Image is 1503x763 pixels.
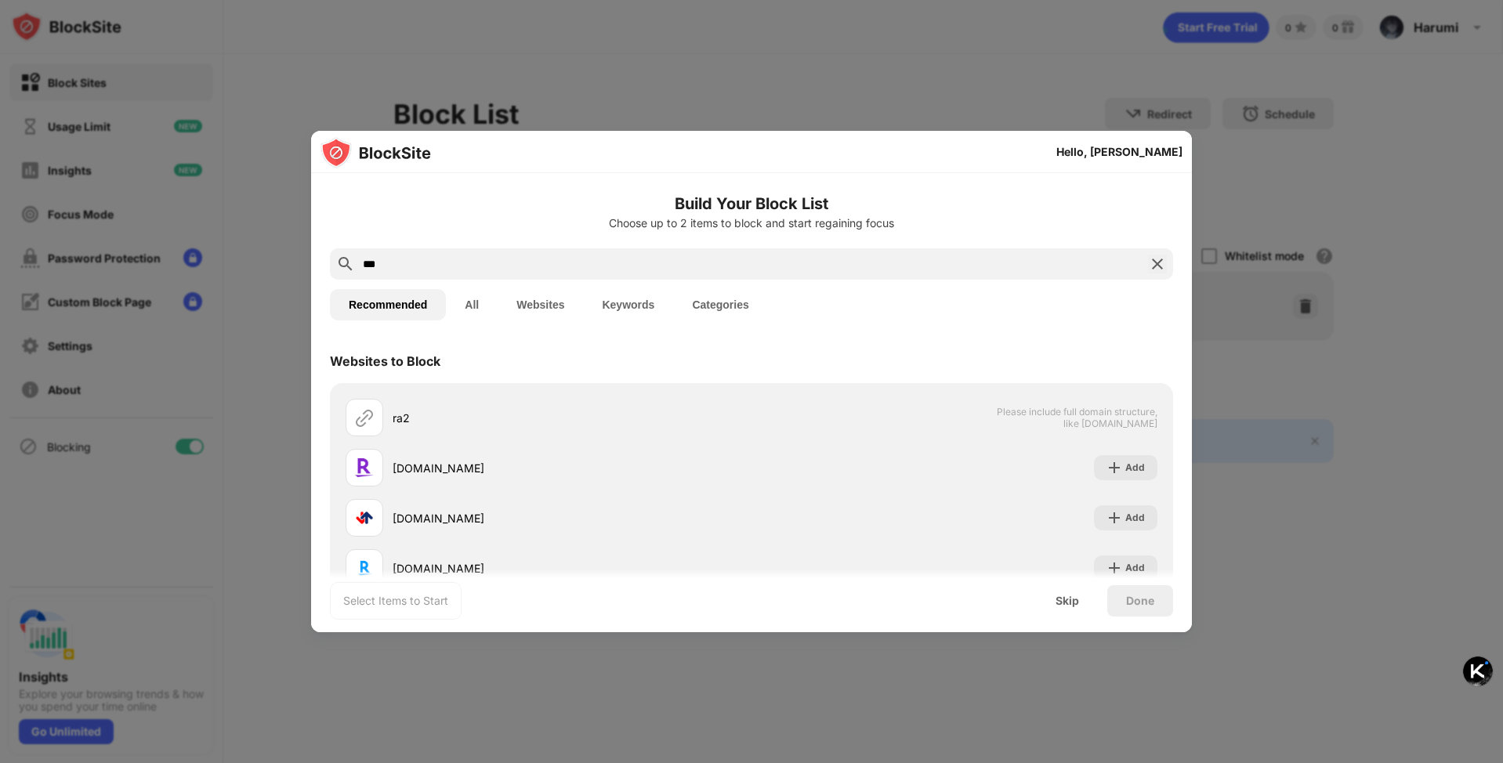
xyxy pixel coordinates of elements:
img: favicons [355,559,374,577]
div: Hello, [PERSON_NAME] [1056,146,1182,158]
img: search-close [1148,255,1167,273]
div: Add [1125,460,1145,476]
div: ra2 [393,410,751,426]
div: Choose up to 2 items to block and start regaining focus [330,217,1173,230]
div: Skip [1056,595,1079,607]
button: Keywords [583,289,673,320]
div: Websites to Block [330,353,440,369]
button: Websites [498,289,583,320]
button: All [446,289,498,320]
img: url.svg [355,408,374,427]
div: [DOMAIN_NAME] [393,510,751,526]
img: favicons [355,508,374,527]
div: Done [1126,595,1154,607]
div: Add [1125,560,1145,576]
div: [DOMAIN_NAME] [393,460,751,476]
div: [DOMAIN_NAME] [393,560,751,577]
img: favicons [355,458,374,477]
span: Please include full domain structure, like [DOMAIN_NAME] [996,406,1157,429]
img: logo-blocksite.svg [321,137,431,168]
h6: Build Your Block List [330,192,1173,215]
img: search.svg [336,255,355,273]
div: Add [1125,510,1145,526]
button: Recommended [330,289,446,320]
button: Categories [673,289,767,320]
div: Select Items to Start [343,593,448,609]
